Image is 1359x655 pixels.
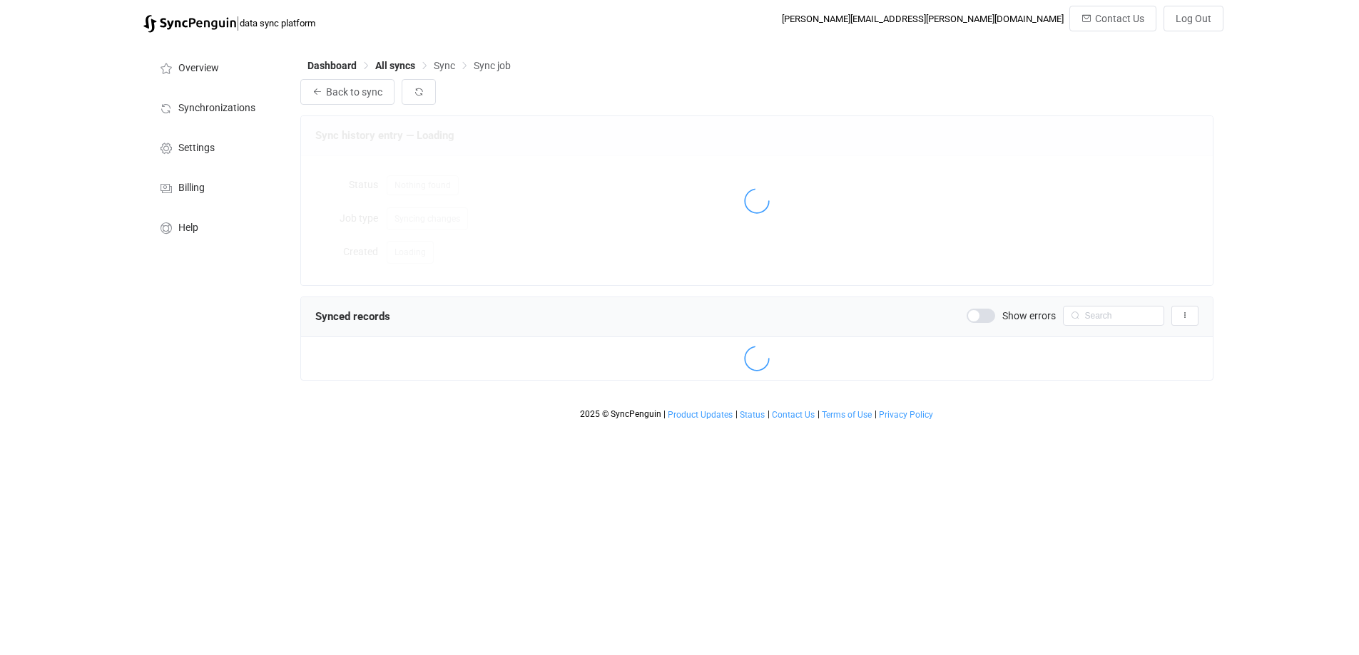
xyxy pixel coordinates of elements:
[143,207,286,247] a: Help
[1063,306,1164,326] input: Search
[143,167,286,207] a: Billing
[821,410,872,420] a: Terms of Use
[668,410,733,420] span: Product Updates
[771,410,815,420] a: Contact Us
[434,60,455,71] span: Sync
[178,143,215,154] span: Settings
[178,182,205,194] span: Billing
[1176,13,1211,24] span: Log Out
[739,410,765,420] a: Status
[1002,311,1056,321] span: Show errors
[307,61,511,71] div: Breadcrumb
[315,310,390,323] span: Synced records
[772,410,815,420] span: Contact Us
[663,409,666,419] span: |
[143,47,286,87] a: Overview
[178,63,219,74] span: Overview
[300,79,395,105] button: Back to sync
[474,60,511,71] span: Sync job
[667,410,733,420] a: Product Updates
[143,15,236,33] img: syncpenguin.svg
[768,409,770,419] span: |
[240,18,315,29] span: data sync platform
[740,410,765,420] span: Status
[307,60,357,71] span: Dashboard
[878,410,934,420] a: Privacy Policy
[1069,6,1156,31] button: Contact Us
[818,409,820,419] span: |
[1164,6,1223,31] button: Log Out
[236,13,240,33] span: |
[822,410,872,420] span: Terms of Use
[782,14,1064,24] div: [PERSON_NAME][EMAIL_ADDRESS][PERSON_NAME][DOMAIN_NAME]
[326,86,382,98] span: Back to sync
[178,103,255,114] span: Synchronizations
[143,127,286,167] a: Settings
[375,60,415,71] span: All syncs
[879,410,933,420] span: Privacy Policy
[143,13,315,33] a: |data sync platform
[178,222,198,234] span: Help
[1095,13,1144,24] span: Contact Us
[580,409,661,419] span: 2025 © SyncPenguin
[875,409,877,419] span: |
[736,409,738,419] span: |
[143,87,286,127] a: Synchronizations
